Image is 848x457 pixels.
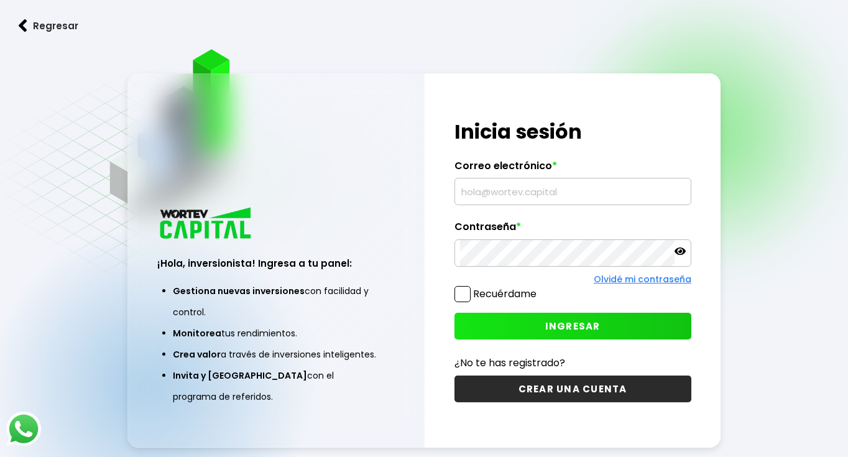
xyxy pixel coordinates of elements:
[6,412,41,446] img: logos_whatsapp-icon.242b2217.svg
[454,221,691,239] label: Contraseña
[173,369,307,382] span: Invita y [GEOGRAPHIC_DATA]
[157,256,394,270] h3: ¡Hola, inversionista! Ingresa a tu panel:
[454,355,691,402] a: ¿No te has registrado?CREAR UNA CUENTA
[173,348,221,361] span: Crea valor
[473,287,537,301] label: Recuérdame
[454,313,691,339] button: INGRESAR
[594,273,691,285] a: Olvidé mi contraseña
[173,285,305,297] span: Gestiona nuevas inversiones
[454,355,691,371] p: ¿No te has registrado?
[173,280,379,323] li: con facilidad y control.
[157,206,256,242] img: logo_wortev_capital
[454,160,691,178] label: Correo electrónico
[454,376,691,402] button: CREAR UNA CUENTA
[545,320,601,333] span: INGRESAR
[460,178,686,205] input: hola@wortev.capital
[173,344,379,365] li: a través de inversiones inteligentes.
[173,365,379,407] li: con el programa de referidos.
[173,323,379,344] li: tus rendimientos.
[173,327,221,339] span: Monitorea
[19,19,27,32] img: flecha izquierda
[454,117,691,147] h1: Inicia sesión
